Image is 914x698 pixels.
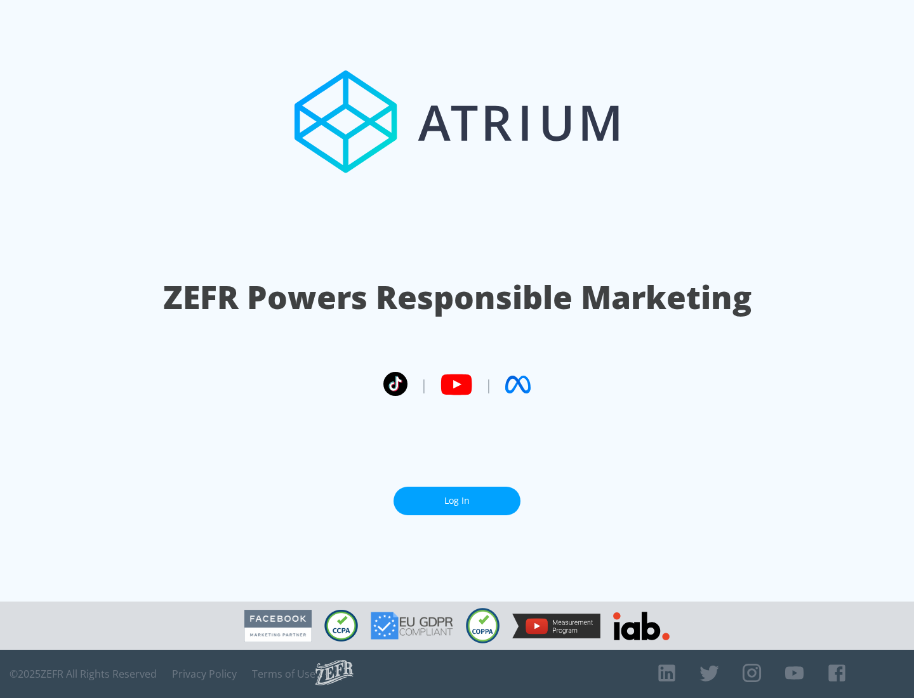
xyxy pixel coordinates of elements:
img: Facebook Marketing Partner [244,610,312,642]
img: CCPA Compliant [324,610,358,642]
h1: ZEFR Powers Responsible Marketing [163,275,752,319]
img: GDPR Compliant [371,612,453,640]
img: COPPA Compliant [466,608,500,643]
a: Privacy Policy [172,668,237,680]
span: © 2025 ZEFR All Rights Reserved [10,668,157,680]
span: | [485,375,493,394]
a: Terms of Use [252,668,315,680]
span: | [420,375,428,394]
img: IAB [613,612,670,640]
img: YouTube Measurement Program [512,614,600,638]
a: Log In [394,487,520,515]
